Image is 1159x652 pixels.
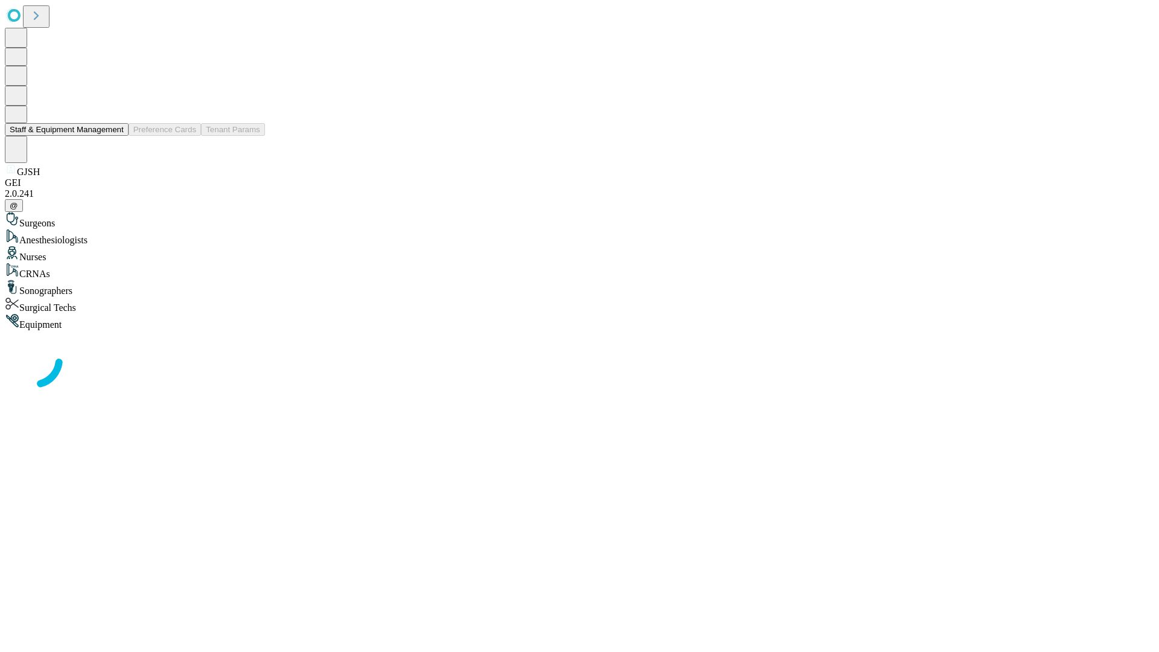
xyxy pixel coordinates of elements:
[5,177,1154,188] div: GEI
[201,123,265,136] button: Tenant Params
[5,199,23,212] button: @
[129,123,201,136] button: Preference Cards
[5,123,129,136] button: Staff & Equipment Management
[5,263,1154,280] div: CRNAs
[5,188,1154,199] div: 2.0.241
[17,167,40,177] span: GJSH
[5,280,1154,296] div: Sonographers
[5,212,1154,229] div: Surgeons
[10,201,18,210] span: @
[5,246,1154,263] div: Nurses
[5,313,1154,330] div: Equipment
[5,229,1154,246] div: Anesthesiologists
[5,296,1154,313] div: Surgical Techs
